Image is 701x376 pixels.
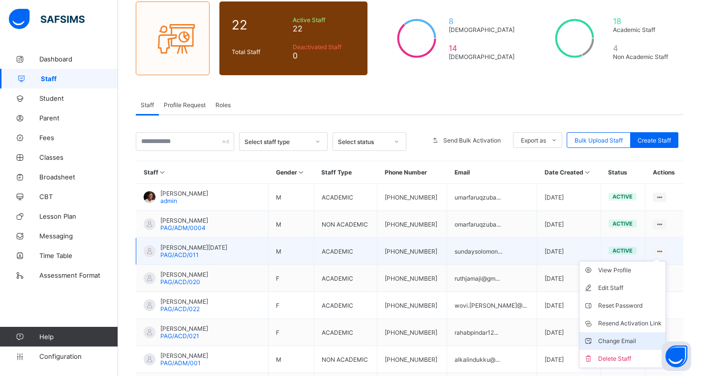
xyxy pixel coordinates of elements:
span: Dashboard [39,55,118,63]
th: Staff Type [314,161,377,184]
span: Create Staff [638,137,671,144]
span: [DEMOGRAPHIC_DATA] [449,53,515,60]
td: omarfaruqzuba... [447,211,537,238]
td: F [269,265,314,292]
td: F [269,292,314,319]
th: Status [601,161,645,184]
td: alkalindukku@... [447,346,537,373]
div: View Profile [598,265,662,275]
td: ACADEMIC [314,265,377,292]
td: NON ACADEMIC [314,211,377,238]
span: PAG/ACD/021 [160,332,199,340]
span: [PERSON_NAME] [160,271,208,278]
td: NON ACADEMIC [314,346,377,373]
span: admin [160,197,177,204]
span: PAG/ADM/0004 [160,224,206,231]
th: Gender [269,161,314,184]
div: Total Staff [229,46,290,58]
button: Open asap [662,342,691,371]
span: active [612,193,633,200]
td: M [269,346,314,373]
span: Messaging [39,232,118,240]
div: Select staff type [244,138,309,145]
td: F [269,319,314,346]
span: CBT [39,193,118,201]
span: active [612,247,633,254]
span: 22 [293,24,355,33]
td: [PHONE_NUMBER] [377,265,447,292]
span: Active Staff [293,16,355,24]
span: [PERSON_NAME] [160,217,208,224]
span: Staff [141,101,154,109]
td: ACADEMIC [314,238,377,265]
td: [DATE] [537,238,601,265]
td: umarfaruqzuba... [447,184,537,211]
span: 0 [293,51,355,60]
span: [PERSON_NAME] [160,298,208,305]
div: Change Email [598,336,662,346]
span: Assessment Format [39,271,118,279]
span: Parent [39,114,118,122]
td: wovi.[PERSON_NAME]@... [447,292,537,319]
span: Roles [215,101,231,109]
span: Broadsheet [39,173,118,181]
span: 4 [613,43,671,53]
i: Sort in Ascending Order [158,169,167,176]
td: [DATE] [537,292,601,319]
td: ACADEMIC [314,184,377,211]
i: Sort in Ascending Order [583,169,592,176]
span: 14 [449,43,515,53]
span: Lesson Plan [39,212,118,220]
span: PAG/ACD/022 [160,305,200,313]
span: [PERSON_NAME] [160,352,208,359]
th: Email [447,161,537,184]
div: Reset Password [598,301,662,311]
td: [PHONE_NUMBER] [377,319,447,346]
div: Resend Activation Link [598,318,662,328]
span: [PERSON_NAME] [160,325,208,332]
td: M [269,211,314,238]
td: ruthjamaji@gm... [447,265,537,292]
td: M [269,184,314,211]
span: [DEMOGRAPHIC_DATA] [449,26,515,33]
td: ACADEMIC [314,319,377,346]
span: [PERSON_NAME] [160,190,208,197]
td: [PHONE_NUMBER] [377,184,447,211]
span: 22 [232,17,288,32]
div: Delete Staff [598,354,662,364]
td: [DATE] [537,211,601,238]
span: Fees [39,134,118,142]
div: Edit Staff [598,283,662,293]
span: Staff [41,75,118,83]
span: Help [39,333,118,341]
th: Phone Number [377,161,447,184]
td: [DATE] [537,319,601,346]
span: [PERSON_NAME][DATE] [160,244,227,251]
span: Send Bulk Activation [443,137,501,144]
span: Time Table [39,252,118,260]
span: 8 [449,16,515,26]
span: 18 [613,16,671,26]
td: [PHONE_NUMBER] [377,346,447,373]
div: Select status [338,138,388,145]
span: Non Academic Staff [613,53,671,60]
td: ACADEMIC [314,292,377,319]
td: [PHONE_NUMBER] [377,238,447,265]
td: M [269,238,314,265]
span: Classes [39,153,118,161]
th: Date Created [537,161,601,184]
span: PAG/ACD/020 [160,278,200,286]
td: sundaysolomon... [447,238,537,265]
span: Configuration [39,352,118,360]
td: [DATE] [537,346,601,373]
span: PAG/ADM/001 [160,359,201,367]
span: Academic Staff [613,26,671,33]
span: Bulk Upload Staff [575,137,623,144]
span: active [612,220,633,227]
td: [PHONE_NUMBER] [377,211,447,238]
th: Staff [136,161,269,184]
span: PAG/ACD/011 [160,251,199,259]
span: Profile Request [164,101,206,109]
td: [DATE] [537,184,601,211]
td: rahabpindar12... [447,319,537,346]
